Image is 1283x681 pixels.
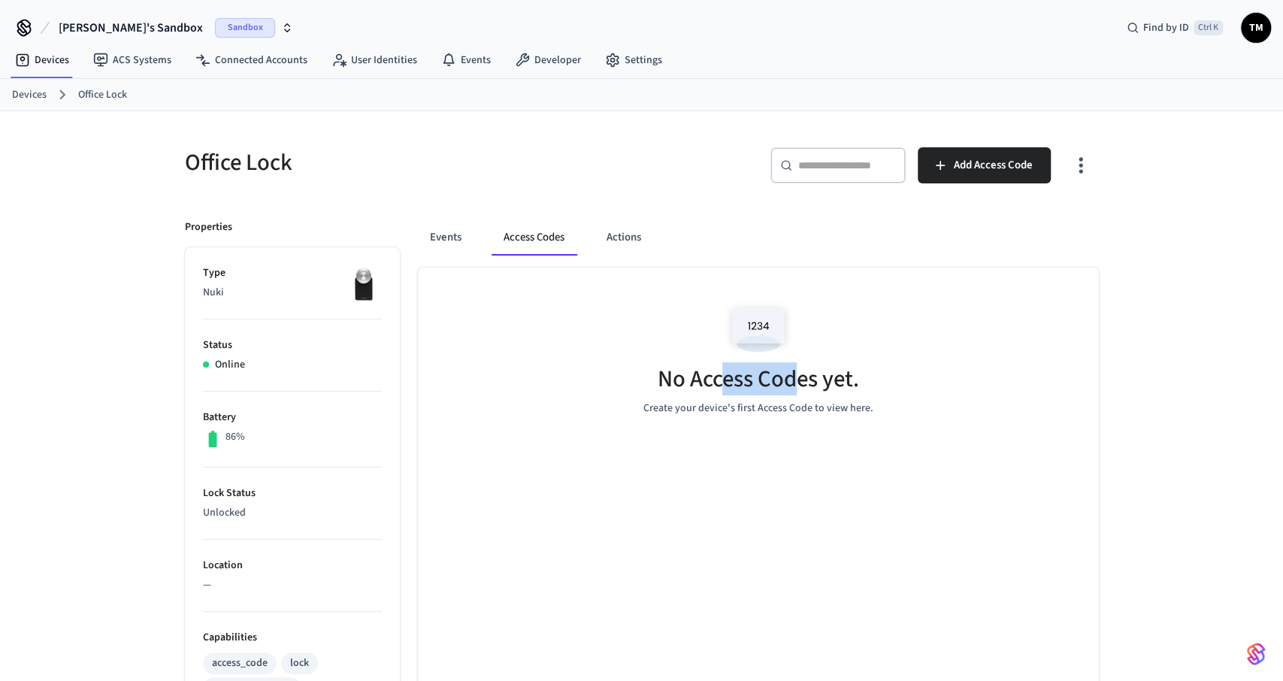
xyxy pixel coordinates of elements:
div: ant example [418,219,1099,256]
div: Find by IDCtrl K [1115,14,1235,41]
span: [PERSON_NAME]'s Sandbox [59,19,203,37]
a: Connected Accounts [183,47,319,74]
a: Events [429,47,503,74]
a: User Identities [319,47,429,74]
button: Access Codes [492,219,576,256]
p: Capabilities [203,630,382,646]
a: Settings [593,47,674,74]
a: Developer [503,47,593,74]
img: Nuki Smart Lock 3.0 Pro Black, Front [344,265,382,303]
button: TM [1241,13,1271,43]
a: ACS Systems [81,47,183,74]
a: Office Lock [78,87,127,103]
p: Create your device's first Access Code to view here. [643,401,873,416]
button: Add Access Code [918,147,1051,183]
p: Online [215,357,245,373]
span: Find by ID [1143,20,1189,35]
p: Status [203,337,382,353]
img: SeamLogoGradient.69752ec5.svg [1247,642,1265,666]
p: Nuki [203,285,382,301]
p: Lock Status [203,486,382,501]
h5: No Access Codes yet. [658,364,859,395]
div: lock [290,655,309,671]
a: Devices [12,87,47,103]
p: 86% [225,429,245,445]
p: Location [203,558,382,574]
img: Access Codes Empty State [725,298,792,362]
button: Events [418,219,474,256]
p: Properties [185,219,232,235]
span: Sandbox [215,18,275,38]
a: Devices [3,47,81,74]
span: Add Access Code [954,156,1033,175]
p: Type [203,265,382,281]
button: Actions [595,219,653,256]
span: TM [1242,14,1269,41]
div: access_code [212,655,268,671]
p: Battery [203,410,382,425]
p: Unlocked [203,505,382,521]
h5: Office Lock [185,147,633,178]
p: — [203,577,382,593]
span: Ctrl K [1194,20,1223,35]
